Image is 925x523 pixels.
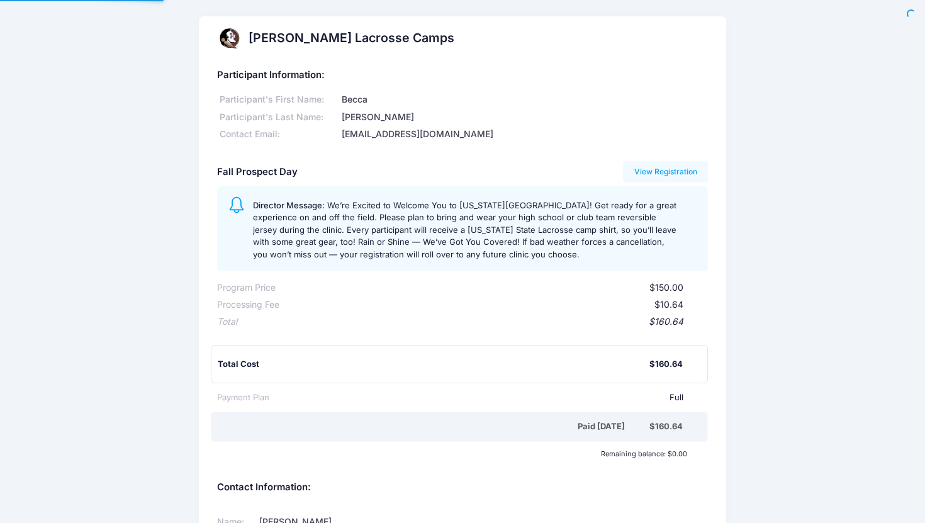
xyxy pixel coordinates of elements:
[220,420,649,433] div: Paid [DATE]
[217,167,298,178] h5: Fall Prospect Day
[269,391,683,404] div: Full
[217,315,237,329] div: Total
[340,128,708,141] div: [EMAIL_ADDRESS][DOMAIN_NAME]
[237,315,683,329] div: $160.64
[623,161,708,183] a: View Registration
[217,482,708,493] h5: Contact Information:
[211,450,694,458] div: Remaining balance: $0.00
[340,111,708,124] div: [PERSON_NAME]
[218,358,649,371] div: Total Cost
[217,128,340,141] div: Contact Email:
[253,200,676,259] span: We’re Excited to Welcome You to [US_STATE][GEOGRAPHIC_DATA]! Get ready for a great experience on ...
[217,281,276,295] div: Program Price
[217,93,340,106] div: Participant's First Name:
[649,420,683,433] div: $160.64
[249,31,454,45] h2: [PERSON_NAME] Lacrosse Camps
[217,391,269,404] div: Payment Plan
[649,282,683,293] span: $150.00
[217,298,279,312] div: Processing Fee
[253,200,325,210] span: Director Message:
[217,111,340,124] div: Participant's Last Name:
[340,93,708,106] div: Becca
[279,298,683,312] div: $10.64
[217,70,708,81] h5: Participant Information:
[649,358,683,371] div: $160.64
